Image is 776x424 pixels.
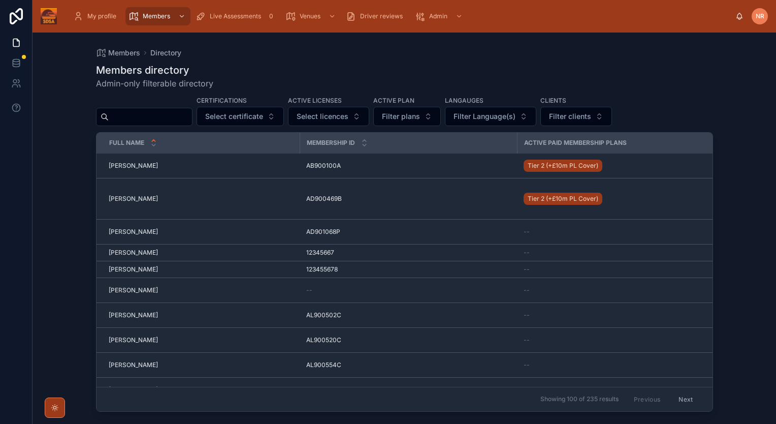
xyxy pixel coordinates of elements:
span: AL900520C [306,336,341,344]
span: Filter plans [382,111,420,122]
a: Tier 2 (+£10m PL Cover) [524,193,602,205]
a: Tier 2 (+£10m PL Cover) [524,158,722,174]
span: My profile [87,12,116,20]
span: AB900100A [306,162,341,170]
a: [PERSON_NAME] [109,286,294,294]
a: AD900469B [306,195,511,203]
span: -- [524,228,530,236]
span: Tier 2 (+£10m PL Cover) [528,195,598,203]
a: 123455678 [306,265,511,274]
a: AL900560B [306,386,511,394]
span: Members [143,12,170,20]
a: Members [96,48,140,58]
span: NR [756,12,764,20]
a: My profile [70,7,123,25]
a: [PERSON_NAME] [109,311,294,319]
a: Live Assessments0 [192,7,280,25]
span: Filter clients [549,111,591,122]
span: AL900560B [306,386,341,394]
a: [PERSON_NAME] [109,386,294,394]
a: -- [524,265,722,274]
span: -- [524,336,530,344]
a: [PERSON_NAME] [109,336,294,344]
span: AD900469B [306,195,342,203]
span: Active paid membership plans [524,139,627,147]
a: Tier 2 (+£10m PL Cover) [524,160,602,172]
a: -- [524,228,722,236]
button: Select Button [540,107,612,126]
a: -- [524,286,722,294]
span: Venues [300,12,320,20]
a: [PERSON_NAME] [109,265,294,274]
span: -- [524,265,530,274]
span: 123455678 [306,265,338,274]
span: -- [524,386,530,394]
img: App logo [41,8,57,24]
span: -- [524,286,530,294]
span: [PERSON_NAME] [109,386,158,394]
a: [PERSON_NAME] [109,249,294,257]
label: Certifications [197,96,247,105]
span: -- [524,311,530,319]
span: Select certificate [205,111,263,122]
a: [PERSON_NAME] [109,228,294,236]
a: [PERSON_NAME] [109,361,294,369]
span: -- [524,249,530,257]
span: [PERSON_NAME] [109,286,158,294]
span: [PERSON_NAME] [109,195,158,203]
a: -- [306,286,511,294]
a: AB900100A [306,162,511,170]
span: [PERSON_NAME] [109,361,158,369]
span: Membership ID [307,139,355,147]
a: [PERSON_NAME] [109,162,294,170]
span: Live Assessments [210,12,261,20]
span: 12345667 [306,249,334,257]
button: Next [671,391,700,407]
a: -- [524,386,722,394]
span: Showing 100 of 235 results [540,396,619,404]
span: AL900502C [306,311,341,319]
a: Driver reviews [343,7,410,25]
button: Select Button [197,107,284,126]
span: Admin-only filterable directory [96,77,213,89]
a: -- [524,336,722,344]
div: 0 [265,10,277,22]
label: Langauges [445,96,483,105]
a: AL900520C [306,336,511,344]
span: Members [108,48,140,58]
span: Filter Language(s) [454,111,515,122]
a: Members [125,7,190,25]
a: [PERSON_NAME] [109,195,294,203]
div: scrollable content [65,5,735,27]
label: Active plan [373,96,414,105]
a: AL900554C [306,361,511,369]
span: [PERSON_NAME] [109,162,158,170]
span: Tier 2 (+£10m PL Cover) [528,162,598,170]
a: Admin [412,7,468,25]
span: Driver reviews [360,12,403,20]
span: AD901068P [306,228,340,236]
button: Select Button [288,107,369,126]
a: Tier 2 (+£10m PL Cover) [524,191,722,207]
span: [PERSON_NAME] [109,228,158,236]
span: [PERSON_NAME] [109,336,158,344]
span: Select licences [297,111,348,122]
span: Admin [429,12,447,20]
span: [PERSON_NAME] [109,265,158,274]
a: AD901068P [306,228,511,236]
a: Venues [282,7,341,25]
a: AL900502C [306,311,511,319]
span: [PERSON_NAME] [109,311,158,319]
a: -- [524,311,722,319]
a: 12345667 [306,249,511,257]
button: Select Button [373,107,441,126]
label: Active licenses [288,96,342,105]
a: Directory [150,48,181,58]
span: -- [306,286,312,294]
span: -- [524,361,530,369]
span: Full name [109,139,144,147]
span: AL900554C [306,361,341,369]
a: -- [524,361,722,369]
label: Clients [540,96,566,105]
